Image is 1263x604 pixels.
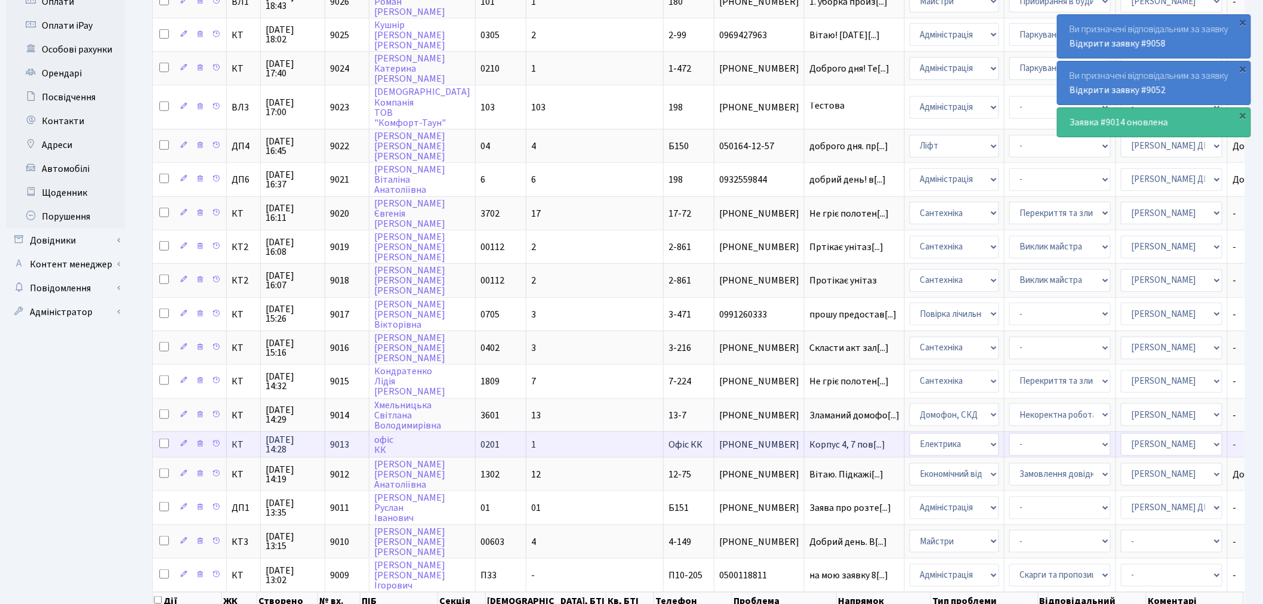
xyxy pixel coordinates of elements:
[266,566,320,585] span: [DATE] 13:02
[531,569,535,582] span: -
[1070,116,1168,129] strong: Заявка #9014 оновлена
[330,308,349,321] span: 9017
[330,569,349,582] span: 9009
[232,537,255,547] span: КТ3
[1058,61,1250,104] div: Ви призначені відповідальним за заявку
[719,175,799,184] span: 0932559844
[669,274,691,287] span: 2-861
[480,207,500,220] span: 3702
[232,470,255,479] span: КТ
[531,438,536,451] span: 1
[374,559,445,592] a: [PERSON_NAME][PERSON_NAME]Ігорович
[480,308,500,321] span: 0705
[374,197,445,230] a: [PERSON_NAME]Євгенія[PERSON_NAME]
[374,86,470,130] a: [DEMOGRAPHIC_DATA]КомпаніяТОВ"Комфорт-Таун"
[266,338,320,358] span: [DATE] 15:16
[531,62,536,75] span: 1
[669,468,691,481] span: 12-75
[232,30,255,40] span: КТ
[330,274,349,287] span: 9018
[266,25,320,44] span: [DATE] 18:02
[374,298,445,331] a: [PERSON_NAME][PERSON_NAME]Вікторівна
[374,525,445,559] a: [PERSON_NAME][PERSON_NAME][PERSON_NAME]
[531,140,536,153] span: 4
[6,38,125,61] a: Особові рахунки
[719,310,799,319] span: 0991260333
[6,133,125,157] a: Адреси
[669,62,691,75] span: 1-472
[266,98,320,117] span: [DATE] 17:00
[719,571,799,580] span: 0500118811
[480,535,504,548] span: 00603
[719,503,799,513] span: [PHONE_NUMBER]
[1237,109,1249,121] div: ×
[669,308,691,321] span: 3-471
[531,535,536,548] span: 4
[719,440,799,449] span: [PHONE_NUMBER]
[266,304,320,323] span: [DATE] 15:26
[374,163,445,196] a: [PERSON_NAME]ВіталінаАнатоліївна
[6,85,125,109] a: Посвідчення
[480,569,497,582] span: П33
[809,438,885,451] span: Корпус 4, 7 пов[...]
[669,101,683,114] span: 198
[330,241,349,254] span: 9019
[669,375,691,388] span: 7-224
[374,365,445,398] a: КондратенкоЛідія[PERSON_NAME]
[809,207,889,220] span: Не гріє полотен[...]
[480,140,490,153] span: 04
[809,375,889,388] span: Не гріє полотен[...]
[809,308,897,321] span: прошу предостав[...]
[531,409,541,422] span: 13
[374,52,445,85] a: [PERSON_NAME]Катерина[PERSON_NAME]
[1237,16,1249,28] div: ×
[809,241,883,254] span: Пртікає унітаз[...]
[330,173,349,186] span: 9021
[232,209,255,218] span: КТ
[669,409,686,422] span: 13-7
[266,372,320,391] span: [DATE] 14:32
[480,241,504,254] span: 00112
[374,458,445,491] a: [PERSON_NAME][PERSON_NAME]Анатоліївна
[480,375,500,388] span: 1809
[6,109,125,133] a: Контакти
[266,271,320,290] span: [DATE] 16:07
[669,569,703,582] span: П10-205
[480,101,495,114] span: 103
[719,411,799,420] span: [PHONE_NUMBER]
[232,310,255,319] span: КТ
[719,377,799,386] span: [PHONE_NUMBER]
[480,274,504,287] span: 00112
[232,242,255,252] span: КТ2
[809,409,899,422] span: Зламаний домофо[...]
[6,300,125,324] a: Адміністратор
[330,375,349,388] span: 9015
[266,204,320,223] span: [DATE] 16:11
[6,276,125,300] a: Повідомлення
[232,377,255,386] span: КТ
[330,140,349,153] span: 9022
[330,341,349,355] span: 9016
[6,252,125,276] a: Контент менеджер
[6,229,125,252] a: Довідники
[6,61,125,85] a: Орендарі
[480,409,500,422] span: 3601
[719,470,799,479] span: [PHONE_NUMBER]
[531,501,541,514] span: 01
[809,535,887,548] span: Добрий день. В[...]
[809,62,889,75] span: Доброго дня! Те[...]
[669,173,683,186] span: 198
[669,501,689,514] span: Б151
[330,409,349,422] span: 9014
[531,207,541,220] span: 17
[330,62,349,75] span: 9024
[374,399,441,432] a: ХмельницькаСвітланаВолодимирівна
[531,468,541,481] span: 12
[1070,84,1166,97] a: Відкрити заявку #9052
[374,19,445,52] a: Кушнір[PERSON_NAME][PERSON_NAME]
[809,29,880,42] span: Вітаю! [DATE][...]
[531,101,546,114] span: 103
[232,503,255,513] span: ДП1
[809,341,889,355] span: Скласти акт зал[...]
[669,438,703,451] span: Офіс КК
